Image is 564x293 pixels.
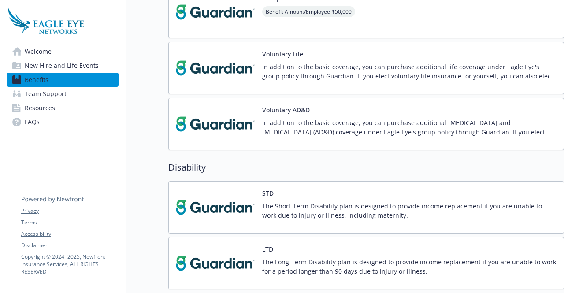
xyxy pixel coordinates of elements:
[262,257,557,276] p: The Long-Term Disability plan is designed to provide income replacement if you are unable to work...
[7,101,119,115] a: Resources
[176,49,255,87] img: Guardian carrier logo
[262,6,355,17] span: Benefit Amount/Employee - $50,000
[25,101,55,115] span: Resources
[7,115,119,129] a: FAQs
[7,45,119,59] a: Welcome
[21,219,118,226] a: Terms
[7,87,119,101] a: Team Support
[25,115,40,129] span: FAQs
[176,189,255,226] img: Guardian carrier logo
[25,45,52,59] span: Welcome
[176,245,255,282] img: Guardian carrier logo
[25,87,67,101] span: Team Support
[21,207,118,215] a: Privacy
[262,105,310,115] button: Voluntary AD&D
[262,189,274,198] button: STD
[21,230,118,238] a: Accessibility
[262,201,557,220] p: The Short-Term Disability plan is designed to provide income replacement if you are unable to wor...
[7,73,119,87] a: Benefits
[176,105,255,143] img: Guardian carrier logo
[262,62,557,81] p: In addition to the basic coverage, you can purchase additional life coverage under Eagle Eye's gr...
[25,73,48,87] span: Benefits
[262,245,273,254] button: LTD
[7,59,119,73] a: New Hire and Life Events
[262,118,557,137] p: In addition to the basic coverage, you can purchase additional [MEDICAL_DATA] and [MEDICAL_DATA] ...
[25,59,99,73] span: New Hire and Life Events
[262,49,303,59] button: Voluntary Life
[21,253,118,275] p: Copyright © 2024 - 2025 , Newfront Insurance Services, ALL RIGHTS RESERVED
[21,241,118,249] a: Disclaimer
[168,161,564,174] h2: Disability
